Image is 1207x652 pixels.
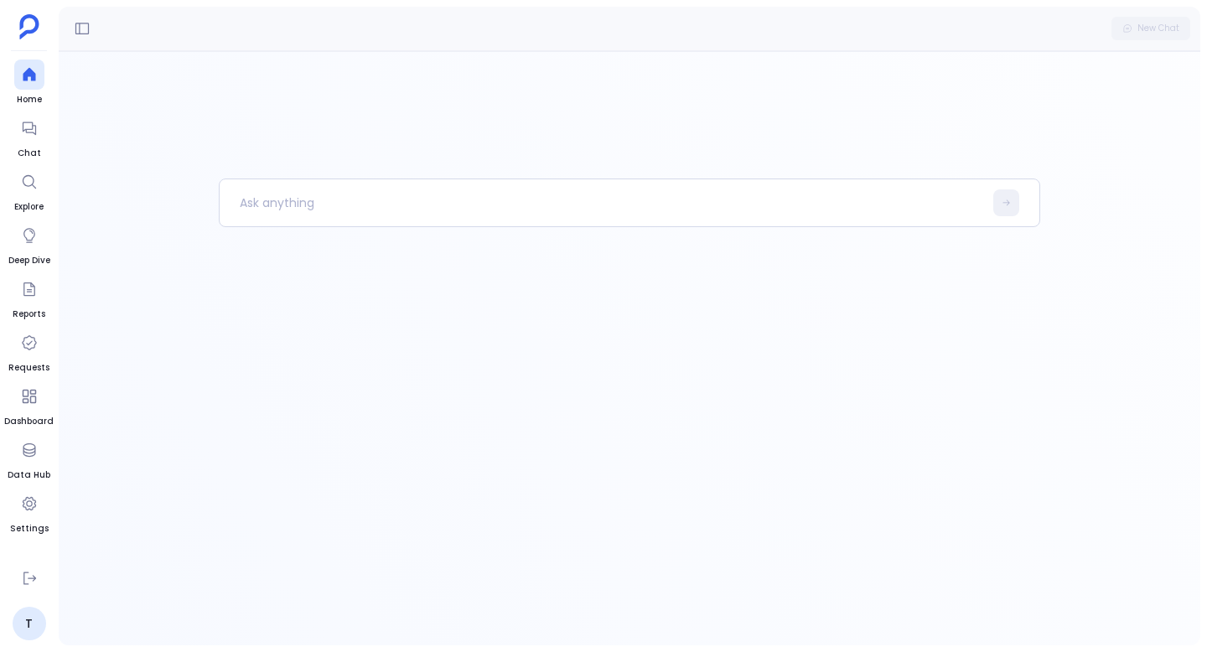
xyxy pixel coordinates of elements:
[14,167,44,214] a: Explore
[14,147,44,160] span: Chat
[14,60,44,106] a: Home
[4,415,54,428] span: Dashboard
[8,435,50,482] a: Data Hub
[13,274,45,321] a: Reports
[4,381,54,428] a: Dashboard
[8,468,50,482] span: Data Hub
[8,361,49,375] span: Requests
[8,254,50,267] span: Deep Dive
[14,93,44,106] span: Home
[14,200,44,214] span: Explore
[10,522,49,536] span: Settings
[13,308,45,321] span: Reports
[8,220,50,267] a: Deep Dive
[19,14,39,39] img: petavue logo
[14,113,44,160] a: Chat
[13,607,46,640] a: T
[10,489,49,536] a: Settings
[8,328,49,375] a: Requests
